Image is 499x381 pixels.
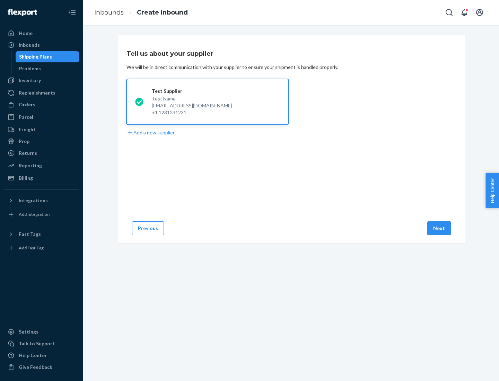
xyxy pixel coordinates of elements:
div: Add Fast Tag [19,245,44,251]
button: Help Center [485,173,499,208]
div: We will be in direct communication with your supplier to ensure your shipment is handled properly. [126,64,338,71]
a: Inventory [4,75,79,86]
div: Settings [19,328,38,335]
div: Replenishments [19,89,55,96]
button: Next [427,221,451,235]
div: Returns [19,150,37,157]
div: Inventory [19,77,41,84]
a: Add Integration [4,209,79,220]
div: Shipping Plans [19,53,52,60]
a: Inbounds [94,9,124,16]
div: Integrations [19,197,48,204]
div: Help Center [19,352,47,359]
a: Settings [4,326,79,337]
button: Open Search Box [442,6,456,19]
a: Reporting [4,160,79,171]
button: Add a new supplier [126,129,175,136]
a: Orders [4,99,79,110]
a: Add Fast Tag [4,242,79,254]
ol: breadcrumbs [89,2,193,23]
button: Previous [132,221,164,235]
div: Talk to Support [19,340,55,347]
a: Home [4,28,79,39]
img: Flexport logo [8,9,37,16]
a: Inbounds [4,39,79,51]
a: Prep [4,136,79,147]
div: Orders [19,101,35,108]
button: Open account menu [473,6,487,19]
button: Fast Tags [4,229,79,240]
button: Integrations [4,195,79,206]
div: Problems [19,65,41,72]
a: Create Inbound [137,9,188,16]
div: Billing [19,175,33,181]
button: Close Navigation [65,6,79,19]
div: Freight [19,126,36,133]
a: Billing [4,172,79,184]
div: Prep [19,138,29,145]
div: Home [19,30,33,37]
a: Shipping Plans [16,51,79,62]
button: Give Feedback [4,362,79,373]
a: Problems [16,63,79,74]
a: Parcel [4,112,79,123]
div: Give Feedback [19,364,52,371]
a: Help Center [4,350,79,361]
div: Reporting [19,162,42,169]
a: Returns [4,148,79,159]
a: Talk to Support [4,338,79,349]
h3: Tell us about your supplier [126,49,213,58]
div: Parcel [19,114,33,121]
div: Fast Tags [19,231,41,238]
a: Freight [4,124,79,135]
a: Replenishments [4,87,79,98]
div: Add Integration [19,211,50,217]
button: Open notifications [457,6,471,19]
div: Inbounds [19,42,40,48]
